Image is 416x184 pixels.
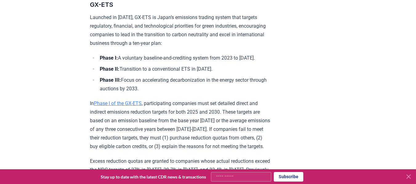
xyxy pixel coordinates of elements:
strong: Phase III: [100,77,121,83]
li: A voluntary baseline-and-crediting system from 2023 to [DATE]. [98,54,270,62]
p: Launched in [DATE], GX-ETS is Japan’s emissions trading system that targets regulatory, financial... [90,13,270,48]
strong: Phase I: [100,55,118,61]
li: Focus on accelerating decarbonization in the energy sector through auctions by 2033. [98,76,270,93]
p: In , participating companies must set detailed direct and indirect emissions reduction targets fo... [90,99,270,151]
strong: Phase II: [100,66,119,72]
a: Phase I of the GX-ETS [94,100,142,106]
li: Transition to a conventional ETS in [DATE]. [98,65,270,73]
